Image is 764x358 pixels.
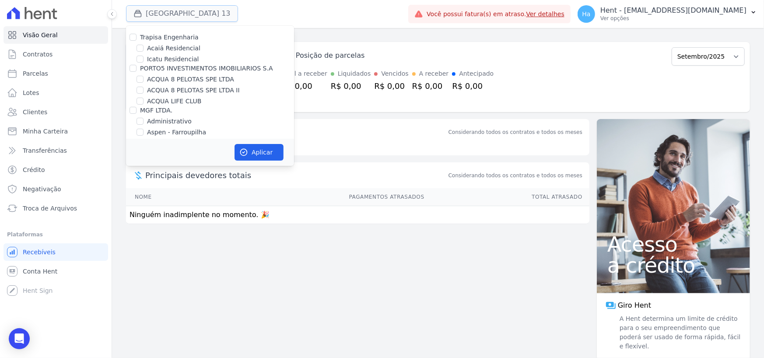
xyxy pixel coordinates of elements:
label: Administrativo [147,117,192,126]
div: Liquidados [338,69,371,78]
span: Acesso [607,234,739,255]
div: Total a receber [282,69,327,78]
a: Minha Carteira [4,123,108,140]
div: Posição de parcelas [296,50,365,61]
span: Contratos [23,50,53,59]
a: Parcelas [4,65,108,82]
div: Open Intercom Messenger [9,328,30,349]
label: Acaiá Residencial [147,44,200,53]
span: Você possui fatura(s) em atraso. [427,10,564,19]
label: MGF LTDA. [140,107,172,114]
label: ACQUA 8 PELOTAS SPE LTDA [147,75,234,84]
th: Nome [126,188,209,206]
span: Crédito [23,165,45,174]
p: Ver opções [600,15,746,22]
a: Conta Hent [4,263,108,280]
td: Ninguém inadimplente no momento. 🎉 [126,206,589,224]
div: R$ 0,00 [374,80,408,92]
span: Recebíveis [23,248,56,256]
div: A receber [419,69,449,78]
label: ACQUA 8 PELOTAS SPE LTDA II [147,86,240,95]
div: R$ 0,00 [452,80,494,92]
div: R$ 0,00 [282,80,327,92]
a: Troca de Arquivos [4,200,108,217]
button: [GEOGRAPHIC_DATA] 13 [126,5,238,22]
div: R$ 0,00 [412,80,449,92]
span: Clientes [23,108,47,116]
div: Considerando todos os contratos e todos os meses [449,128,582,136]
span: Transferências [23,146,67,155]
span: Giro Hent [618,300,651,311]
div: Plataformas [7,229,105,240]
span: Negativação [23,185,61,193]
span: Ha [582,11,590,17]
span: Considerando todos os contratos e todos os meses [449,172,582,179]
a: Lotes [4,84,108,102]
label: Aspen - Farroupilha [147,128,206,137]
a: Recebíveis [4,243,108,261]
a: Contratos [4,46,108,63]
button: Aplicar [235,144,284,161]
span: Troca de Arquivos [23,204,77,213]
label: Trapisa Engenharia [140,34,199,41]
div: R$ 0,00 [331,80,371,92]
span: Minha Carteira [23,127,68,136]
th: Pagamentos Atrasados [209,188,425,206]
a: Transferências [4,142,108,159]
p: Sem saldo devedor no momento. 🎉 [126,138,589,155]
div: Antecipado [459,69,494,78]
div: Saldo devedor total [145,126,447,138]
label: Icatu Residencial [147,55,199,64]
span: Visão Geral [23,31,58,39]
button: Ha Hent - [EMAIL_ADDRESS][DOMAIN_NAME] Ver opções [571,2,764,26]
span: Principais devedores totais [145,169,447,181]
th: Total Atrasado [425,188,589,206]
span: Conta Hent [23,267,57,276]
p: Hent - [EMAIL_ADDRESS][DOMAIN_NAME] [600,6,746,15]
a: Negativação [4,180,108,198]
span: Lotes [23,88,39,97]
a: Crédito [4,161,108,179]
span: a crédito [607,255,739,276]
a: Clientes [4,103,108,121]
a: Ver detalhes [526,11,564,18]
label: ACQUA LIFE CLUB [147,97,201,106]
span: A Hent determina um limite de crédito para o seu empreendimento que poderá ser usado de forma ráp... [618,314,741,351]
div: Vencidos [381,69,408,78]
label: PORTO5 INVESTIMENTOS IMOBILIARIOS S.A [140,65,273,72]
a: Visão Geral [4,26,108,44]
span: Parcelas [23,69,48,78]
